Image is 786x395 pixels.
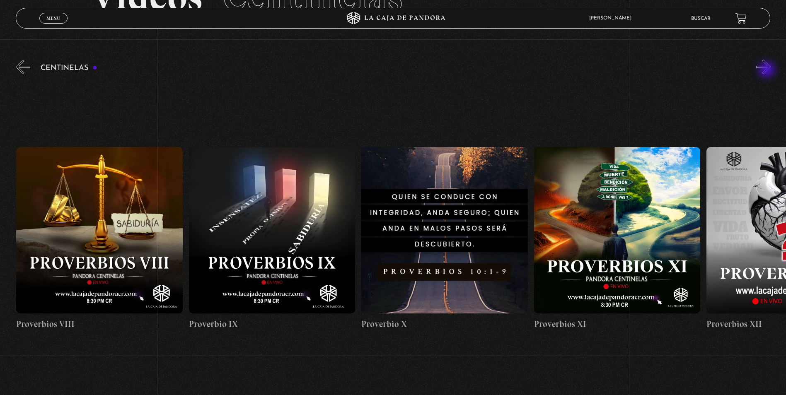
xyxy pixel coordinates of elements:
[361,318,527,331] h4: Proverbio X
[735,13,747,24] a: View your shopping cart
[41,64,97,72] h3: Centinelas
[534,318,700,331] h4: Proverbios XI
[585,16,640,21] span: [PERSON_NAME]
[44,23,63,29] span: Cerrar
[16,60,30,74] button: Previous
[46,16,60,21] span: Menu
[756,60,771,74] button: Next
[189,318,355,331] h4: Proverbio IX
[691,16,711,21] a: Buscar
[16,318,182,331] h4: Proverbios VIII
